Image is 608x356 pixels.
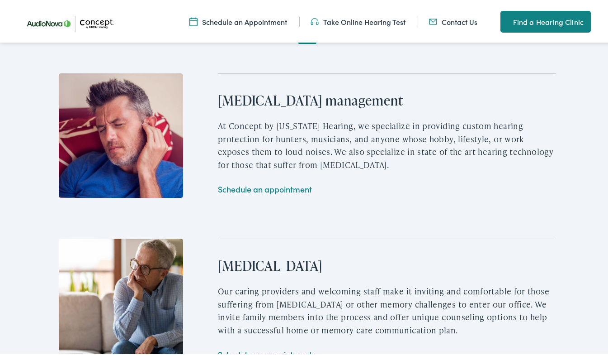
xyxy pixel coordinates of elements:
[59,72,183,196] img: A main on a red sofa in his Iowa home is experiencing extreme ear pain from tinnitus symptoms.
[429,15,477,25] a: Contact Us
[218,283,556,335] p: Our caring providers and welcoming staff make it inviting and comfortable for those suffering fro...
[500,9,591,31] a: Find a Hearing Clinic
[218,182,312,193] a: Schedule an appointment
[218,118,556,170] p: At Concept by [US_STATE] Hearing, we specialize in providing custom hearing protection for hunter...
[500,14,509,25] img: utility icon
[189,15,287,25] a: Schedule an Appointment
[218,255,556,272] h2: [MEDICAL_DATA]
[429,15,437,25] img: utility icon
[189,15,198,25] img: A calendar icon to schedule an appointment at Concept by Iowa Hearing.
[311,15,319,25] img: utility icon
[311,15,405,25] a: Take Online Hearing Test
[218,90,556,106] h2: [MEDICAL_DATA] management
